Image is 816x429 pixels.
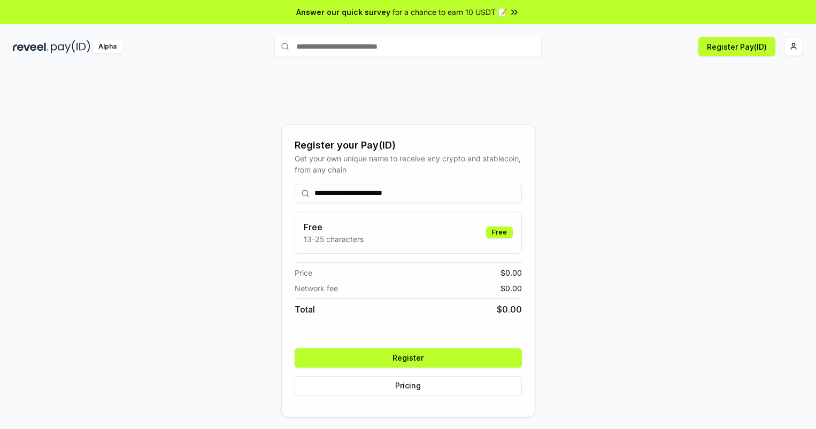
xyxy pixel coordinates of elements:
[304,233,364,245] p: 13-25 characters
[295,267,312,278] span: Price
[501,283,522,294] span: $ 0.00
[392,6,507,18] span: for a chance to earn 10 USDT 📝
[296,6,390,18] span: Answer our quick survey
[295,153,522,175] div: Get your own unique name to receive any crypto and stablecoin, from any chain
[295,376,522,395] button: Pricing
[486,227,513,238] div: Free
[295,303,315,316] span: Total
[93,40,122,53] div: Alpha
[51,40,90,53] img: pay_id
[295,348,522,368] button: Register
[304,221,364,233] h3: Free
[501,267,522,278] span: $ 0.00
[295,138,522,153] div: Register your Pay(ID)
[13,40,49,53] img: reveel_dark
[295,283,338,294] span: Network fee
[497,303,522,316] span: $ 0.00
[698,37,775,56] button: Register Pay(ID)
